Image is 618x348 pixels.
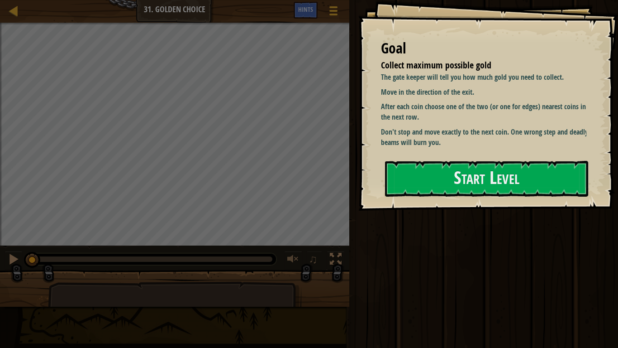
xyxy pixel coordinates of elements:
[381,59,491,71] span: Collect maximum possible gold
[327,251,345,270] button: Toggle fullscreen
[370,59,584,72] li: Collect maximum possible gold
[307,251,322,270] button: ♫
[322,2,345,23] button: Show game menu
[381,38,586,59] div: Goal
[381,127,592,148] p: Don't stop and move exactly to the next coin. One wrong step and deadly beams will burn you.
[385,161,588,197] button: Start Level
[309,252,318,266] span: ♫
[381,87,592,97] p: Move in the direction of the exit.
[5,251,23,270] button: Ctrl + P: Pause
[298,5,313,14] span: Hints
[381,72,592,82] p: The gate keeper will tell you how much gold you need to collect.
[284,251,302,270] button: Adjust volume
[381,101,592,122] p: After each coin choose one of the two (or one for edges) nearest coins in the next row.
